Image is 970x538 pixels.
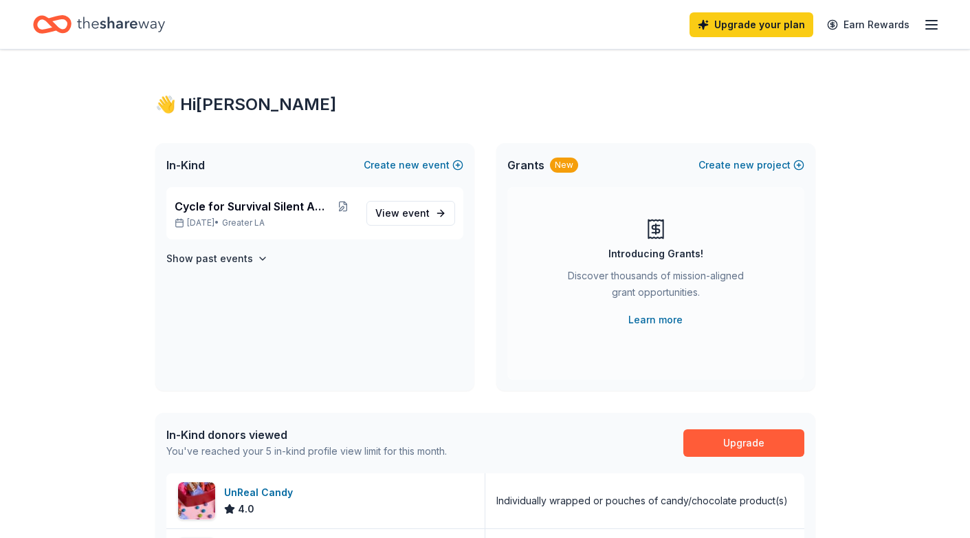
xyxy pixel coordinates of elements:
[364,157,463,173] button: Createnewevent
[33,8,165,41] a: Home
[175,198,331,215] span: Cycle for Survival Silent Auction
[402,207,430,219] span: event
[366,201,455,226] a: View event
[375,205,430,222] span: View
[550,158,578,173] div: New
[507,157,544,173] span: Grants
[178,482,215,519] img: Image for UnReal Candy
[175,217,355,228] p: [DATE] •
[628,312,683,328] a: Learn more
[734,157,754,173] span: new
[238,501,254,517] span: 4.0
[166,427,447,443] div: In-Kind donors viewed
[222,217,265,228] span: Greater LA
[608,246,703,262] div: Introducing Grants!
[155,94,815,116] div: 👋 Hi [PERSON_NAME]
[562,268,749,306] div: Discover thousands of mission-aligned grant opportunities.
[690,12,813,37] a: Upgrade your plan
[166,443,447,460] div: You've reached your 5 in-kind profile view limit for this month.
[166,250,253,267] h4: Show past events
[683,429,804,457] a: Upgrade
[166,157,205,173] span: In-Kind
[399,157,419,173] span: new
[166,250,268,267] button: Show past events
[819,12,918,37] a: Earn Rewards
[224,484,298,501] div: UnReal Candy
[496,493,788,509] div: Individually wrapped or pouches of candy/chocolate product(s)
[698,157,804,173] button: Createnewproject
